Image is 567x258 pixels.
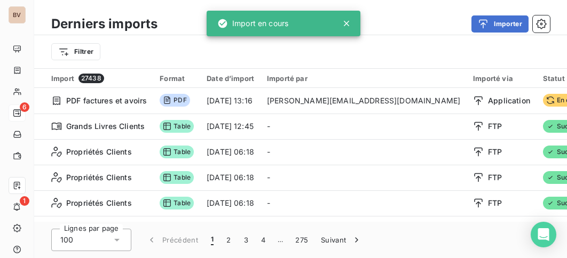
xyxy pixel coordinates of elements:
[267,74,460,83] div: Importé par
[51,74,147,83] div: Import
[207,74,254,83] div: Date d’import
[160,74,194,83] div: Format
[211,235,214,245] span: 1
[220,229,237,251] button: 2
[20,102,29,112] span: 6
[66,147,132,157] span: Propriétés Clients
[289,229,314,251] button: 275
[160,94,190,107] span: PDF
[488,198,502,208] span: FTP
[51,43,100,60] button: Filtrer
[51,14,157,34] h3: Derniers imports
[261,165,467,190] td: -
[238,229,255,251] button: 3
[66,172,132,183] span: Propriétés Clients
[66,121,145,132] span: Grands Livres Clients
[261,139,467,165] td: -
[473,74,530,83] div: Importé via
[60,235,73,245] span: 100
[261,190,467,216] td: -
[66,95,147,106] span: PDF factures et avoirs
[488,172,502,183] span: FTP
[160,146,194,158] span: Table
[200,88,261,114] td: [DATE] 13:16
[140,229,204,251] button: Précédent
[200,190,261,216] td: [DATE] 06:18
[255,229,272,251] button: 4
[78,74,104,83] span: 27438
[488,95,530,106] span: Application
[261,114,467,139] td: -
[217,14,288,33] div: Import en cours
[200,165,261,190] td: [DATE] 06:18
[261,88,467,114] td: [PERSON_NAME][EMAIL_ADDRESS][DOMAIN_NAME]
[200,139,261,165] td: [DATE] 06:18
[66,198,132,208] span: Propriétés Clients
[160,197,194,209] span: Table
[9,6,26,23] div: BV
[471,15,529,33] button: Importer
[20,196,29,206] span: 1
[204,229,220,251] button: 1
[272,231,289,248] span: …
[531,222,556,247] div: Open Intercom Messenger
[200,216,261,241] td: [DATE] 06:18
[200,114,261,139] td: [DATE] 12:45
[488,147,502,157] span: FTP
[160,171,194,184] span: Table
[160,120,194,133] span: Table
[261,216,467,241] td: -
[314,229,368,251] button: Suivant
[488,121,502,132] span: FTP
